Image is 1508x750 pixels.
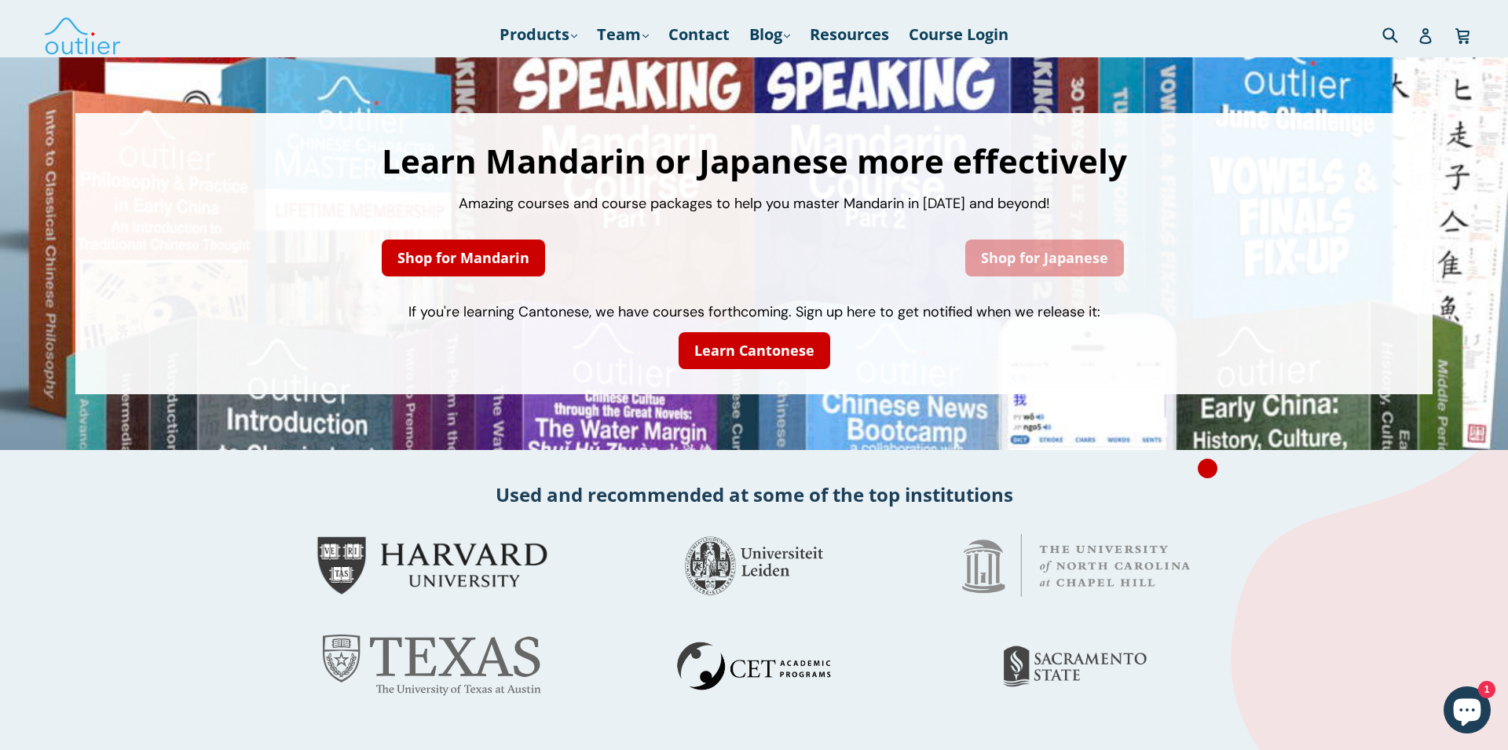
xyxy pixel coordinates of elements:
a: Blog [741,20,798,49]
a: Team [589,20,657,49]
inbox-online-store-chat: Shopify online store chat [1439,686,1495,737]
a: Products [492,20,585,49]
input: Search [1378,18,1422,50]
span: If you're learning Cantonese, we have courses forthcoming. Sign up here to get notified when we r... [408,302,1100,321]
a: Contact [661,20,738,49]
a: Learn Cantonese [679,332,830,369]
a: Shop for Japanese [965,240,1124,276]
h1: Learn Mandarin or Japanese more effectively [91,145,1417,177]
span: Amazing courses and course packages to help you master Mandarin in [DATE] and beyond! [459,194,1050,213]
a: Course Login [901,20,1016,49]
a: Shop for Mandarin [382,240,545,276]
img: Outlier Linguistics [43,12,122,57]
a: Resources [802,20,897,49]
